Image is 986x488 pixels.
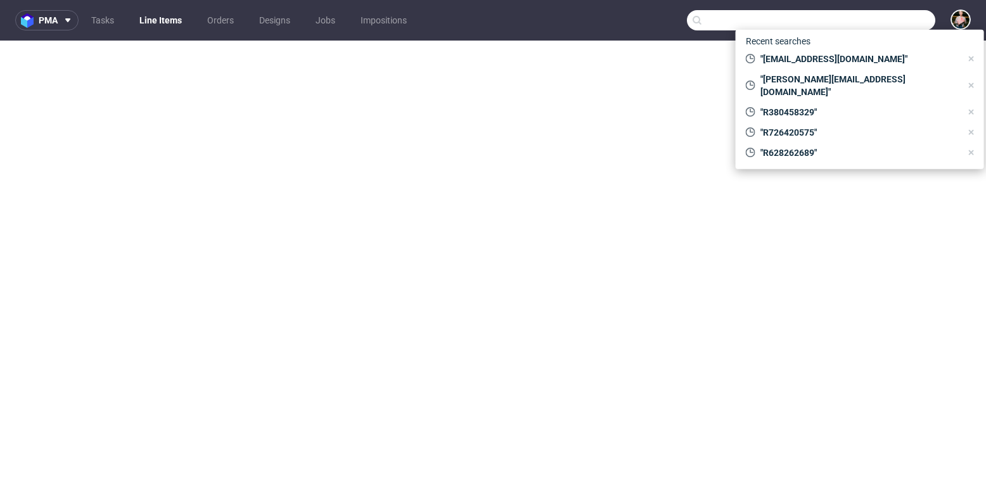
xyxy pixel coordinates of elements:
[741,31,816,51] span: Recent searches
[200,10,241,30] a: Orders
[755,53,961,65] span: "[EMAIL_ADDRESS][DOMAIN_NAME]"
[21,13,39,28] img: logo
[952,11,970,29] img: Marta Tomaszewska
[15,10,79,30] button: pma
[755,73,961,98] span: "[PERSON_NAME][EMAIL_ADDRESS][DOMAIN_NAME]"
[755,106,961,119] span: "R380458329"
[308,10,343,30] a: Jobs
[39,16,58,25] span: pma
[252,10,298,30] a: Designs
[755,146,961,159] span: "R628262689"
[755,126,961,139] span: "R726420575"
[132,10,189,30] a: Line Items
[84,10,122,30] a: Tasks
[353,10,414,30] a: Impositions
